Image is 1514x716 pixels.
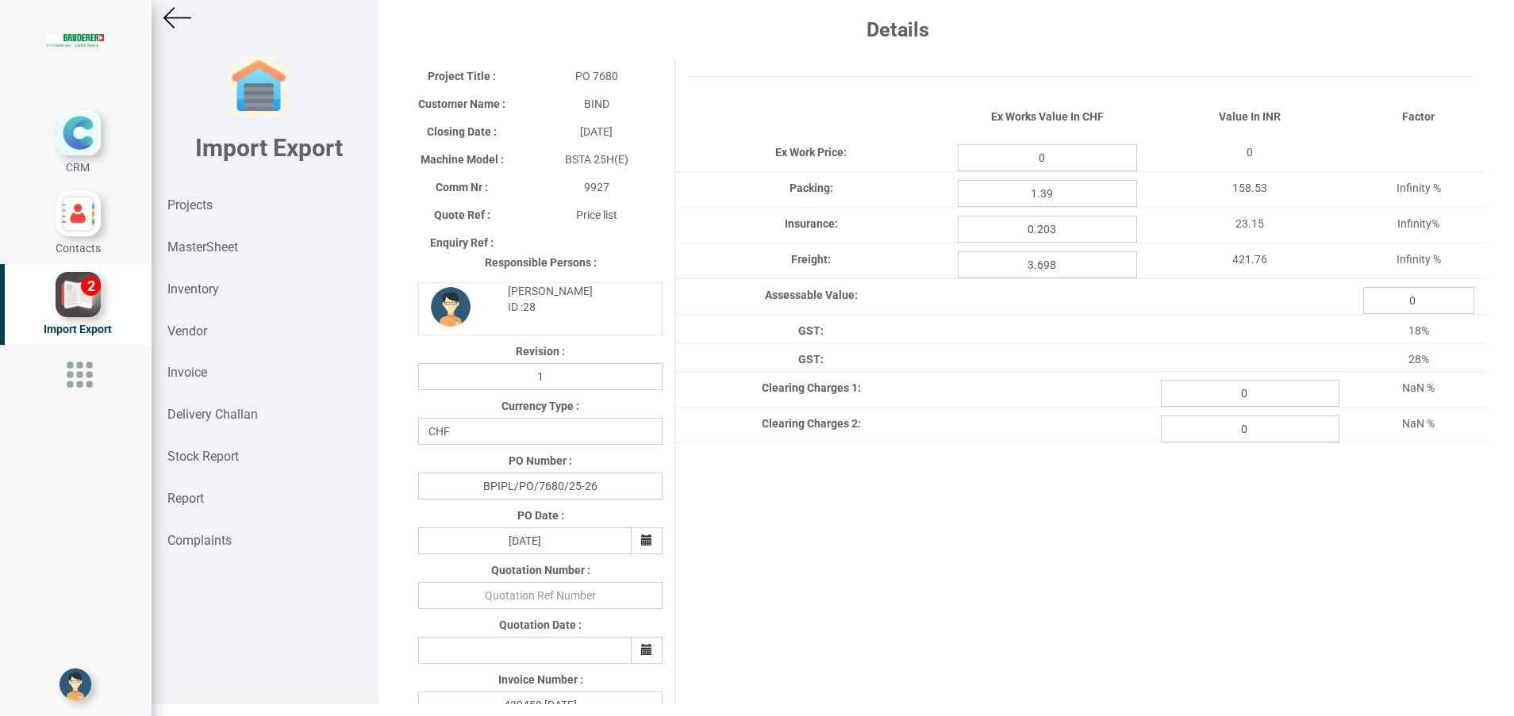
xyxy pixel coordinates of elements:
img: DP [431,287,471,327]
label: Ex Works Value In CHF [991,109,1104,124]
strong: Complaints [167,533,232,548]
span: 23.15 [1235,217,1264,230]
span: Contacts [56,242,101,255]
label: Project Title : [428,68,496,84]
label: Closing Date : [427,124,497,140]
input: Quotation Ref Number [418,582,663,609]
strong: Invoice [167,365,207,380]
span: BIND [584,98,609,110]
label: GST: [798,323,824,339]
span: CRM [66,161,90,174]
label: Freight: [791,251,831,267]
span: NaN % [1402,417,1435,430]
label: Clearing Charges 2: [762,415,861,431]
label: Machine Model : [421,151,504,167]
label: Customer Name : [418,96,505,112]
div: [PERSON_NAME] ID : [496,283,650,315]
span: Import Export [44,323,112,335]
label: Clearing Charges 1: [762,380,861,396]
label: PO Number : [509,453,572,469]
span: 18% [1408,324,1429,337]
span: 158.53 [1232,182,1267,194]
span: 421.76 [1232,253,1267,266]
strong: MasterSheet [167,239,238,255]
input: PO Number [418,473,663,500]
span: BSTA 25H(E) [565,153,628,166]
span: PO 7680 [575,70,618,82]
label: Quotation Date : [499,617,582,633]
span: 28% [1408,353,1429,366]
strong: Stock Report [167,449,239,464]
label: Enquiry Ref : [430,235,494,251]
span: 9927 [584,181,609,193]
strong: Report [167,491,204,506]
span: NaN % [1402,381,1435,394]
label: Comm Nr : [436,179,488,195]
b: Import Export [195,134,343,162]
span: Infinity % [1397,253,1441,266]
label: Assessable Value: [765,287,858,303]
label: Quotation Number : [491,562,590,578]
label: Insurance: [785,216,838,232]
label: Currency Type : [501,398,579,414]
label: GST: [798,351,824,367]
label: PO Date : [517,507,564,523]
label: Revision : [516,343,565,359]
span: Infinity % [1397,182,1441,194]
span: Infinity% [1397,217,1439,230]
label: Ex Work Price: [775,144,847,160]
div: 2 [81,276,101,296]
strong: Projects [167,197,213,213]
input: Revision [418,363,663,390]
b: Details [867,18,929,41]
label: Value In INR [1219,109,1281,124]
label: Responsible Persons : [485,255,597,270]
img: garage-closed.png [227,56,290,119]
strong: Delivery Challan [167,407,258,422]
label: Quote Ref : [434,207,490,223]
span: Price list [576,209,617,221]
label: Invoice Number : [498,672,583,687]
label: Packing: [790,180,833,196]
strong: Inventory [167,281,219,297]
span: [DATE] [580,125,613,138]
label: Factor [1402,109,1435,124]
strong: Vendor [167,324,207,339]
span: 0 [1247,146,1253,159]
strong: 28 [523,301,536,313]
